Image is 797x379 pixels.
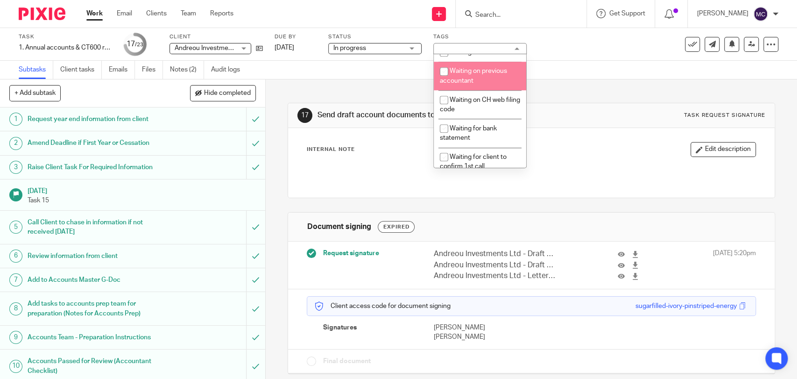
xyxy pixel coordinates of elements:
h1: Review information from client [28,249,167,263]
label: Tags [433,33,527,41]
a: Emails [109,61,135,79]
span: Request signature [323,249,379,258]
div: 10 [9,360,22,373]
p: [PERSON_NAME] [PERSON_NAME] [434,323,531,342]
span: Hide completed [204,90,251,97]
p: Client access code for document signing [314,301,451,311]
a: Client tasks [60,61,102,79]
div: 1. Annual accounts &amp; CT600 return [19,43,112,52]
span: Waiting on CH web filing code [440,97,520,113]
h1: Send draft account documents to client for approval [317,110,551,120]
span: Waiting for bank statement [440,125,497,142]
span: Get Support [609,10,645,17]
small: /23 [135,42,143,47]
img: Pixie [19,7,65,20]
div: 5 [9,221,22,234]
p: Internal Note [307,146,355,153]
input: Search [474,11,558,20]
label: Task [19,33,112,41]
p: Andreou Investments Ltd - Draft CT600 2024 YE for signing.pdf [434,260,557,271]
p: Andreou Investments Ltd - Draft Accounts 2024 YE for signing.pdf [434,249,557,259]
div: 9 [9,331,22,344]
div: 17 [127,39,143,50]
div: sugarfilled-ivory-pinstriped-energy [635,301,737,311]
h1: Add tasks to accounts prep team for preparation (Notes for Accounts Prep) [28,297,167,321]
label: Due by [275,33,317,41]
div: 3 [9,161,22,174]
p: Andreou Investments Ltd - Letter of Representation 2024 YE.pdf [434,271,557,281]
button: Edit description [691,142,756,157]
span: Signatures [323,323,357,332]
span: Andreou Investments Limited [175,45,261,51]
h1: Raise Client Task For Required Information [28,160,167,174]
div: 8 [9,302,22,315]
div: 6 [9,250,22,263]
h1: Add to Accounts Master G-Doc [28,273,167,287]
span: Waiting for client to confirm 1st call [440,154,507,170]
a: Audit logs [211,61,247,79]
p: [PERSON_NAME] [697,9,748,18]
a: Clients [146,9,167,18]
h1: Call Client to chase in information if not received [DATE] [28,215,167,239]
span: [DATE] 5:20pm [713,249,756,281]
a: Email [117,9,132,18]
div: Expired [378,221,415,233]
span: [DATE] [275,44,294,51]
div: Task request signature [684,112,765,119]
p: Task 15 [28,196,256,205]
span: In progress [333,45,366,51]
div: 7 [9,273,22,286]
label: Client [169,33,263,41]
a: Subtasks [19,61,53,79]
img: svg%3E [753,7,768,21]
a: Team [181,9,196,18]
span: Final document [323,357,371,366]
a: Work [86,9,103,18]
span: Waiting on previous accountant [440,68,507,84]
div: 2 [9,137,22,150]
div: 1 [9,113,22,126]
button: Hide completed [190,85,256,101]
label: Status [328,33,422,41]
div: 1. Annual accounts & CT600 return [19,43,112,52]
a: Reports [210,9,233,18]
a: Files [142,61,163,79]
div: 17 [297,108,312,123]
a: Notes (2) [170,61,204,79]
h1: Accounts Team - Preparation Instructions [28,330,167,344]
span: Waiting for HMRC [450,49,502,56]
h1: Accounts Passed for Review (Accountant Checklist) [28,354,167,378]
h1: Amend Deadline if First Year or Cessation [28,136,167,150]
h1: [DATE] [28,184,256,196]
h1: Request year end information from client [28,112,167,126]
button: + Add subtask [9,85,61,101]
h1: Document signing [307,222,371,232]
